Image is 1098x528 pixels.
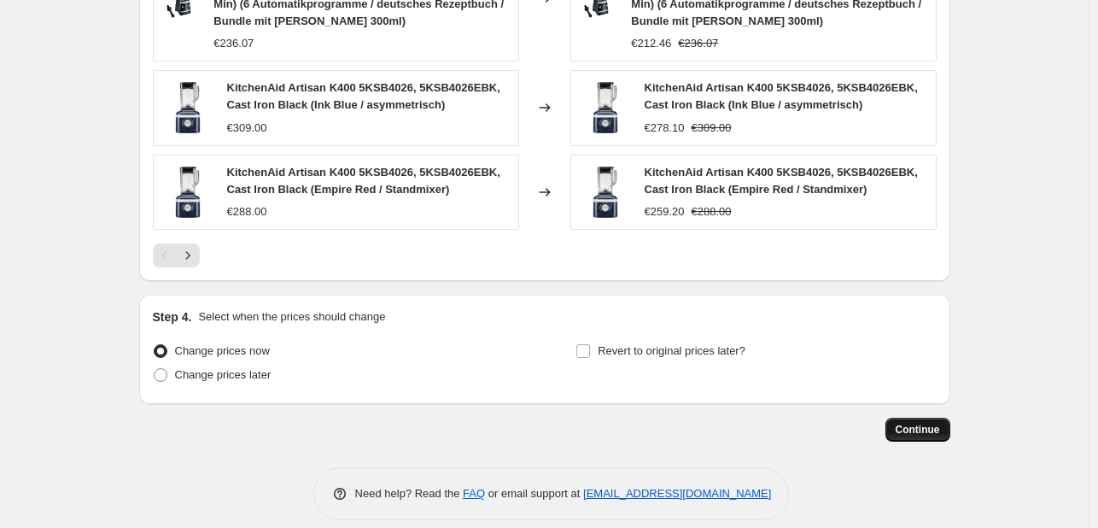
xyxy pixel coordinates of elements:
[583,487,771,500] a: [EMAIL_ADDRESS][DOMAIN_NAME]
[162,167,213,218] img: 519aaENJLKL_80x.jpg
[645,166,918,196] span: KitchenAid Artisan K400 5KSB4026, 5KSB4026EBK, Cast Iron Black (Empire Red / Standmixer)
[645,81,918,111] span: KitchenAid Artisan K400 5KSB4026, 5KSB4026EBK, Cast Iron Black (Ink Blue / asymmetrisch)
[580,82,631,133] img: 519aaENJLKL_80x.jpg
[176,243,200,267] button: Next
[485,487,583,500] span: or email support at
[153,243,200,267] nav: Pagination
[645,203,685,220] div: €259.20
[213,35,254,52] div: €236.07
[885,418,950,442] button: Continue
[692,120,732,137] strike: €309.00
[175,368,272,381] span: Change prices later
[153,308,192,326] h2: Step 4.
[198,308,385,326] p: Select when the prices should change
[227,81,500,111] span: KitchenAid Artisan K400 5KSB4026, 5KSB4026EBK, Cast Iron Black (Ink Blue / asymmetrisch)
[645,120,685,137] div: €278.10
[227,203,267,220] div: €288.00
[227,120,267,137] div: €309.00
[692,203,732,220] strike: €288.00
[355,487,464,500] span: Need help? Read the
[598,344,745,357] span: Revert to original prices later?
[896,423,940,437] span: Continue
[631,35,671,52] div: €212.46
[175,344,270,357] span: Change prices now
[227,166,500,196] span: KitchenAid Artisan K400 5KSB4026, 5KSB4026EBK, Cast Iron Black (Empire Red / Standmixer)
[162,82,213,133] img: 519aaENJLKL_80x.jpg
[463,487,485,500] a: FAQ
[580,167,631,218] img: 519aaENJLKL_80x.jpg
[678,35,718,52] strike: €236.07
